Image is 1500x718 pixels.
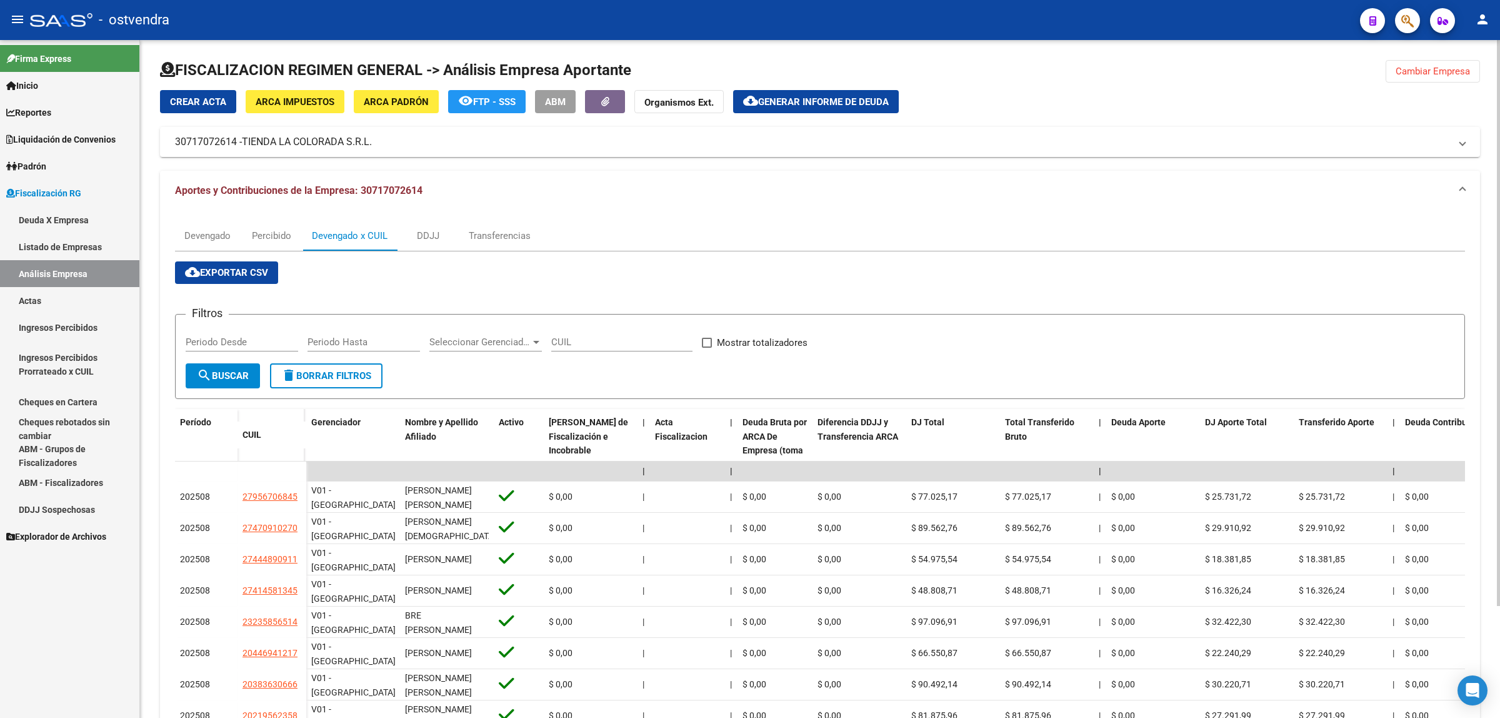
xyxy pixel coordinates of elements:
[1099,648,1101,658] span: |
[405,673,472,697] span: [PERSON_NAME] [PERSON_NAME]
[281,368,296,383] mat-icon: delete
[458,93,473,108] mat-icon: remove_red_eye
[180,417,211,427] span: Período
[637,409,650,493] datatable-header-cell: |
[911,554,957,564] span: $ 54.975,54
[911,585,957,595] span: $ 48.808,71
[1475,12,1490,27] mat-icon: person
[1299,554,1345,564] span: $ 18.381,85
[817,417,898,442] span: Diferencia DDJJ y Transferencia ARCA
[911,417,944,427] span: DJ Total
[448,90,526,113] button: FTP - SSS
[1005,492,1051,502] span: $ 77.025,17
[311,579,396,604] span: V01 - [GEOGRAPHIC_DATA]
[180,523,210,533] span: 202508
[1111,617,1135,627] span: $ 0,00
[742,585,766,595] span: $ 0,00
[730,585,732,595] span: |
[405,554,472,564] span: [PERSON_NAME]
[400,409,494,493] datatable-header-cell: Nombre y Apellido Afiliado
[160,171,1480,211] mat-expansion-panel-header: Aportes y Contribuciones de la Empresa: 30717072614
[1392,523,1394,533] span: |
[175,185,422,196] span: Aportes y Contribuciones de la Empresa: 30717072614
[429,336,531,348] span: Seleccionar Gerenciador
[717,335,807,350] span: Mostrar totalizadores
[170,96,226,108] span: Crear Acta
[642,466,645,476] span: |
[1392,679,1394,689] span: |
[1392,492,1394,502] span: |
[1299,492,1345,502] span: $ 25.731,72
[175,261,278,284] button: Exportar CSV
[1111,492,1135,502] span: $ 0,00
[1396,66,1470,77] span: Cambiar Empresa
[499,417,524,427] span: Activo
[1111,648,1135,658] span: $ 0,00
[730,648,732,658] span: |
[1099,492,1101,502] span: |
[642,679,644,689] span: |
[175,409,237,462] datatable-header-cell: Período
[242,430,261,440] span: CUIL
[252,229,291,243] div: Percibido
[742,492,766,502] span: $ 0,00
[911,523,957,533] span: $ 89.562,76
[742,417,807,484] span: Deuda Bruta por ARCA De Empresa (toma en cuenta todos los afiliados)
[473,96,516,108] span: FTP - SSS
[1405,523,1429,533] span: $ 0,00
[730,617,732,627] span: |
[1000,409,1094,493] datatable-header-cell: Total Transferido Bruto
[1111,554,1135,564] span: $ 0,00
[364,96,429,108] span: ARCA Padrón
[544,409,637,493] datatable-header-cell: Deuda Bruta Neto de Fiscalización e Incobrable
[180,554,210,564] span: 202508
[160,127,1480,157] mat-expansion-panel-header: 30717072614 -TIENDA LA COLORADA S.R.L.
[180,617,210,627] span: 202508
[535,90,576,113] button: ABM
[405,417,478,442] span: Nombre y Apellido Afiliado
[642,585,644,595] span: |
[650,409,725,493] datatable-header-cell: Acta Fiscalizacion
[911,617,957,627] span: $ 97.096,91
[737,409,812,493] datatable-header-cell: Deuda Bruta por ARCA De Empresa (toma en cuenta todos los afiliados)
[730,523,732,533] span: |
[6,52,71,66] span: Firma Express
[1005,648,1051,658] span: $ 66.550,87
[549,492,572,502] span: $ 0,00
[1205,648,1251,658] span: $ 22.240,29
[180,648,210,658] span: 202508
[1099,554,1101,564] span: |
[1111,523,1135,533] span: $ 0,00
[1392,417,1395,427] span: |
[242,523,297,533] span: 27470910270
[311,548,396,572] span: V01 - [GEOGRAPHIC_DATA]
[1205,679,1251,689] span: $ 30.220,71
[306,409,400,493] datatable-header-cell: Gerenciador
[1094,409,1106,493] datatable-header-cell: |
[1392,617,1394,627] span: |
[405,610,472,649] span: BRE [PERSON_NAME] [PERSON_NAME]
[10,12,25,27] mat-icon: menu
[197,368,212,383] mat-icon: search
[1005,585,1051,595] span: $ 48.808,71
[911,492,957,502] span: $ 77.025,17
[1405,617,1429,627] span: $ 0,00
[817,585,841,595] span: $ 0,00
[1099,523,1101,533] span: |
[242,648,297,658] span: 20446941217
[1405,679,1429,689] span: $ 0,00
[742,617,766,627] span: $ 0,00
[1299,585,1345,595] span: $ 16.326,24
[1111,417,1166,427] span: Deuda Aporte
[1111,679,1135,689] span: $ 0,00
[1392,648,1394,658] span: |
[642,417,645,427] span: |
[730,417,732,427] span: |
[1400,409,1494,493] datatable-header-cell: Deuda Contribucion
[1005,417,1074,442] span: Total Transferido Bruto
[549,585,572,595] span: $ 0,00
[405,585,472,595] span: [PERSON_NAME]
[99,6,169,34] span: - ostvendra
[642,523,644,533] span: |
[246,90,344,113] button: ARCA Impuestos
